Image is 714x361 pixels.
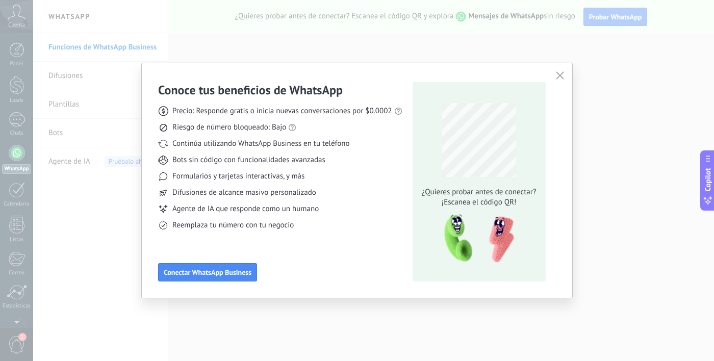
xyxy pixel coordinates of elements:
[419,187,539,197] span: ¿Quieres probar antes de conectar?
[164,269,251,276] span: Conectar WhatsApp Business
[158,263,257,281] button: Conectar WhatsApp Business
[436,212,516,266] img: qr-pic-1x.png
[172,171,304,182] span: Formularios y tarjetas interactivas, y más
[172,188,316,198] span: Difusiones de alcance masivo personalizado
[419,197,539,208] span: ¡Escanea el código QR!
[172,139,349,149] span: Continúa utilizando WhatsApp Business en tu teléfono
[172,204,319,214] span: Agente de IA que responde como un humano
[172,155,325,165] span: Bots sin código con funcionalidades avanzadas
[703,168,713,192] span: Copilot
[172,220,294,230] span: Reemplaza tu número con tu negocio
[172,106,392,116] span: Precio: Responde gratis o inicia nuevas conversaciones por $0.0002
[158,82,343,98] h3: Conoce tus beneficios de WhatsApp
[172,122,286,133] span: Riesgo de número bloqueado: Bajo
